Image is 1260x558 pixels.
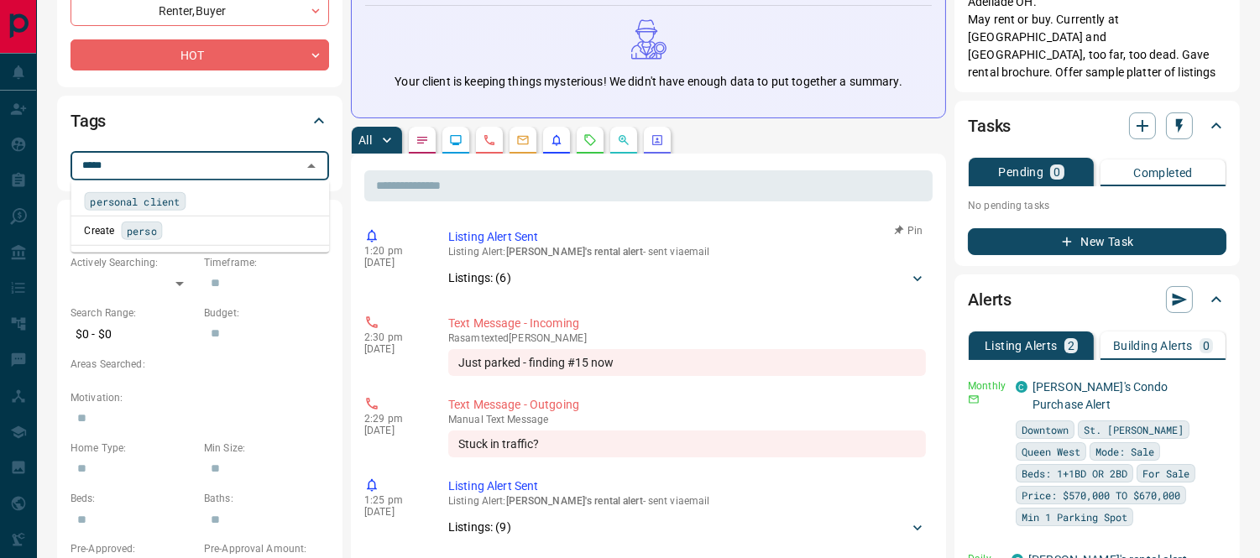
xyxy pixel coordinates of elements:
[71,441,196,456] p: Home Type:
[448,477,926,495] p: Listing Alert Sent
[364,257,423,269] p: [DATE]
[448,519,511,536] p: Listings: ( 9 )
[448,495,926,507] p: Listing Alert : - sent via email
[364,245,423,257] p: 1:20 pm
[448,315,926,332] p: Text Message - Incoming
[448,228,926,246] p: Listing Alert Sent
[1113,340,1193,352] p: Building Alerts
[448,332,926,344] p: Rasam texted [PERSON_NAME]
[204,441,329,456] p: Min Size:
[617,133,630,147] svg: Opportunities
[90,193,180,210] span: personal client
[483,133,496,147] svg: Calls
[448,414,926,425] p: Text Message
[448,396,926,414] p: Text Message - Outgoing
[364,425,423,436] p: [DATE]
[968,193,1226,218] p: No pending tasks
[300,154,323,178] button: Close
[448,414,484,425] span: manual
[448,263,926,294] div: Listings: (6)
[448,430,926,457] div: Stuck in traffic?
[71,491,196,506] p: Beds:
[583,133,597,147] svg: Requests
[968,394,980,405] svg: Email
[1053,166,1060,178] p: 0
[1084,421,1184,438] span: St. [PERSON_NAME]
[1203,340,1210,352] p: 0
[968,378,1006,394] p: Monthly
[651,133,664,147] svg: Agent Actions
[449,133,463,147] svg: Lead Browsing Activity
[1022,465,1127,482] span: Beds: 1+1BD OR 2BD
[204,541,329,556] p: Pre-Approval Amount:
[1016,381,1027,393] div: condos.ca
[1133,167,1193,179] p: Completed
[84,223,114,238] p: Create
[358,134,372,146] p: All
[968,279,1226,320] div: Alerts
[506,495,643,507] span: [PERSON_NAME]'s rental alert
[516,133,530,147] svg: Emails
[127,222,157,239] span: perso
[448,349,926,376] div: Just parked - finding #15 now
[999,166,1044,178] p: Pending
[71,101,329,141] div: Tags
[71,305,196,321] p: Search Range:
[204,305,329,321] p: Budget:
[364,494,423,506] p: 1:25 pm
[204,491,329,506] p: Baths:
[884,223,933,238] button: Pin
[448,512,926,543] div: Listings: (9)
[395,73,902,91] p: Your client is keeping things mysterious! We didn't have enough data to put together a summary.
[1022,487,1180,503] span: Price: $570,000 TO $670,000
[968,106,1226,146] div: Tasks
[1022,508,1127,525] span: Min 1 Parking Spot
[985,340,1058,352] p: Listing Alerts
[71,321,196,348] p: $0 - $0
[1022,421,1069,438] span: Downtown
[968,228,1226,255] button: New Task
[71,357,329,372] p: Areas Searched:
[416,133,429,147] svg: Notes
[1095,443,1154,460] span: Mode: Sale
[364,413,423,425] p: 2:29 pm
[448,269,511,287] p: Listings: ( 6 )
[364,331,423,343] p: 2:30 pm
[1022,443,1080,460] span: Queen West
[71,255,196,270] p: Actively Searching:
[364,506,423,518] p: [DATE]
[71,390,329,405] p: Motivation:
[506,246,643,258] span: [PERSON_NAME]'s rental alert
[1142,465,1189,482] span: For Sale
[204,255,329,270] p: Timeframe:
[71,39,329,70] div: HOT
[968,112,1011,139] h2: Tasks
[364,343,423,355] p: [DATE]
[1068,340,1074,352] p: 2
[968,286,1012,313] h2: Alerts
[71,541,196,556] p: Pre-Approved:
[550,133,563,147] svg: Listing Alerts
[448,246,926,258] p: Listing Alert : - sent via email
[71,107,106,134] h2: Tags
[1033,380,1169,411] a: [PERSON_NAME]'s Condo Purchase Alert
